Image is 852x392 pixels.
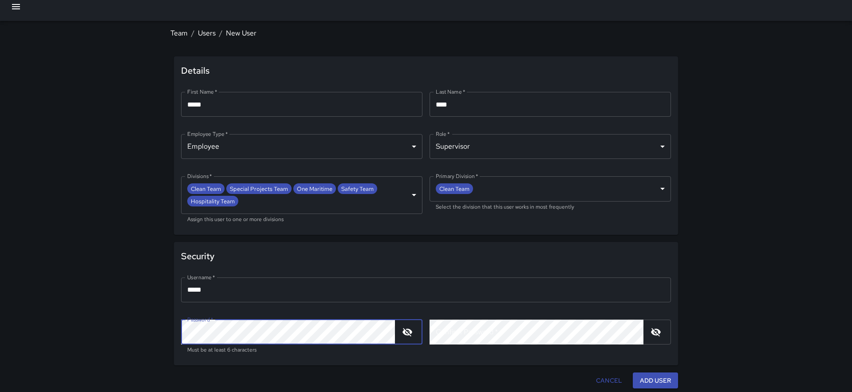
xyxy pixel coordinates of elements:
[338,184,377,194] span: Safety Team
[187,130,228,138] label: Employee Type
[436,184,473,194] span: Clean Team
[187,346,416,355] p: Must be at least 6 characters
[187,316,213,323] label: Password
[187,88,217,95] label: First Name
[293,184,336,194] span: One Maritime
[436,88,465,95] label: Last Name
[191,28,194,39] li: /
[383,327,394,337] keeper-lock: Open Keeper Popup
[592,372,626,389] button: Cancel
[181,63,671,78] span: Details
[181,249,671,263] span: Security
[187,215,416,224] p: Assign this user to one or more divisions
[226,28,256,38] a: New User
[633,372,678,389] button: Add User
[226,184,292,194] span: Special Projects Team
[436,130,450,138] label: Role
[430,134,671,159] div: Supervisor
[187,196,238,206] span: Hospitality Team
[187,172,212,180] label: Divisions
[219,28,222,39] li: /
[436,172,478,180] label: Primary Division
[198,28,216,38] a: Users
[436,203,665,212] p: Select the division that this user works in most frequently
[181,134,422,159] div: Employee
[187,273,215,281] label: Username
[170,28,188,38] a: Team
[187,184,225,194] span: Clean Team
